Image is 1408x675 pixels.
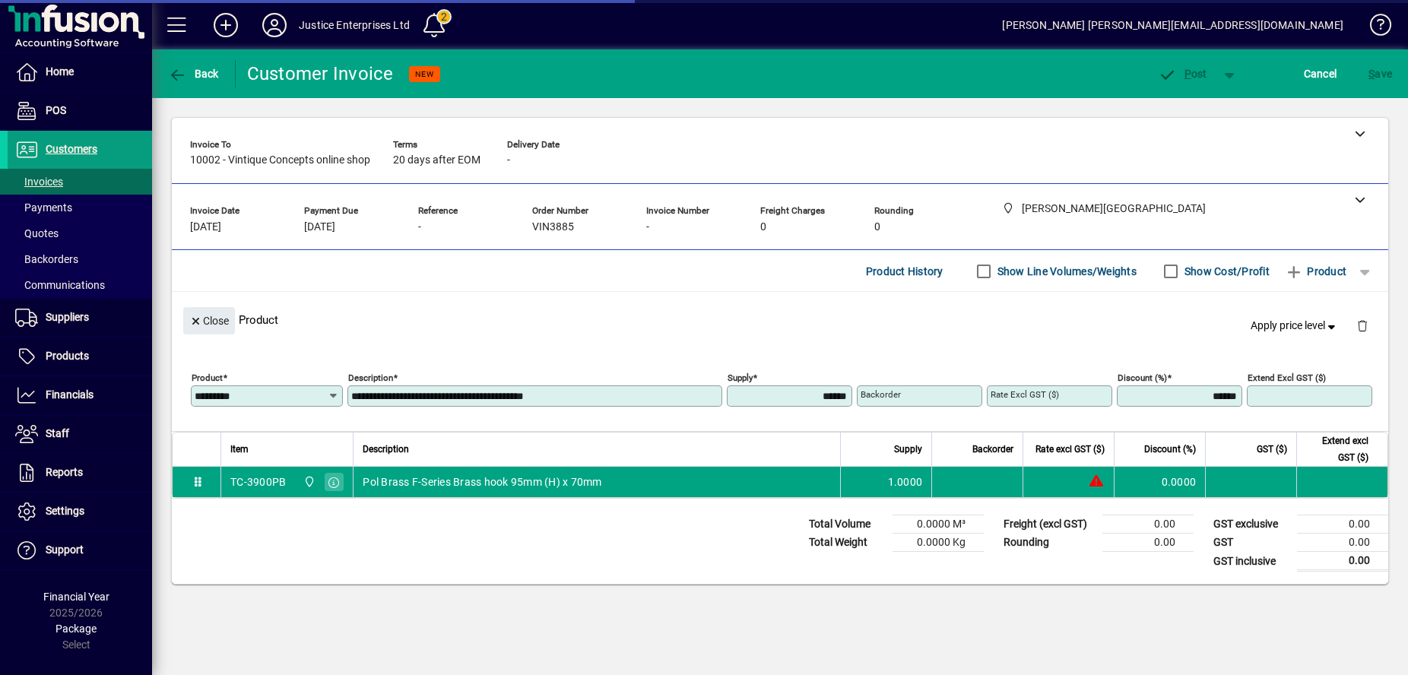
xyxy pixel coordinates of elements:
[8,272,152,298] a: Communications
[1368,62,1392,86] span: ave
[168,68,219,80] span: Back
[1245,312,1345,340] button: Apply price level
[1114,467,1205,497] td: 0.0000
[418,221,421,233] span: -
[189,309,229,334] span: Close
[15,201,72,214] span: Payments
[152,60,236,87] app-page-header-button: Back
[1248,372,1326,383] mat-label: Extend excl GST ($)
[532,221,574,233] span: VIN3885
[46,311,89,323] span: Suppliers
[43,591,109,603] span: Financial Year
[164,60,223,87] button: Back
[861,389,901,400] mat-label: Backorder
[1102,515,1194,534] td: 0.00
[1158,68,1207,80] span: ost
[363,474,601,490] span: Pol Brass F-Series Brass hook 95mm (H) x 70mm
[866,259,943,284] span: Product History
[8,415,152,453] a: Staff
[46,466,83,478] span: Reports
[8,246,152,272] a: Backorders
[1251,318,1339,334] span: Apply price level
[1277,258,1354,285] button: Product
[46,104,66,116] span: POS
[1118,372,1167,383] mat-label: Discount (%)
[8,376,152,414] a: Financials
[1035,441,1105,458] span: Rate excl GST ($)
[8,220,152,246] a: Quotes
[415,69,434,79] span: NEW
[183,307,235,334] button: Close
[46,427,69,439] span: Staff
[8,454,152,492] a: Reports
[1257,441,1287,458] span: GST ($)
[230,474,286,490] div: TC-3900PB
[1206,552,1297,571] td: GST inclusive
[1300,60,1341,87] button: Cancel
[247,62,394,86] div: Customer Invoice
[1297,515,1388,534] td: 0.00
[1184,68,1191,80] span: P
[192,372,223,383] mat-label: Product
[393,154,480,166] span: 20 days after EOM
[46,388,94,401] span: Financials
[1344,307,1381,344] button: Delete
[230,441,249,458] span: Item
[801,515,893,534] td: Total Volume
[1150,60,1215,87] button: Post
[179,313,239,327] app-page-header-button: Close
[8,53,152,91] a: Home
[299,13,410,37] div: Justice Enterprises Ltd
[1285,259,1346,284] span: Product
[888,474,923,490] span: 1.0000
[1344,318,1381,332] app-page-header-button: Delete
[304,221,335,233] span: [DATE]
[8,195,152,220] a: Payments
[991,389,1059,400] mat-label: Rate excl GST ($)
[8,169,152,195] a: Invoices
[250,11,299,39] button: Profile
[1365,60,1396,87] button: Save
[8,531,152,569] a: Support
[1181,264,1270,279] label: Show Cost/Profit
[801,534,893,552] td: Total Weight
[1206,534,1297,552] td: GST
[996,515,1102,534] td: Freight (excl GST)
[972,441,1013,458] span: Backorder
[1304,62,1337,86] span: Cancel
[893,515,984,534] td: 0.0000 M³
[201,11,250,39] button: Add
[994,264,1137,279] label: Show Line Volumes/Weights
[874,221,880,233] span: 0
[172,292,1388,347] div: Product
[760,221,766,233] span: 0
[15,227,59,239] span: Quotes
[46,505,84,517] span: Settings
[1002,13,1343,37] div: [PERSON_NAME] [PERSON_NAME][EMAIL_ADDRESS][DOMAIN_NAME]
[996,534,1102,552] td: Rounding
[1359,3,1389,52] a: Knowledge Base
[363,441,409,458] span: Description
[1206,515,1297,534] td: GST exclusive
[1297,534,1388,552] td: 0.00
[300,474,317,490] span: henderson warehouse
[46,543,84,556] span: Support
[1102,534,1194,552] td: 0.00
[46,143,97,155] span: Customers
[190,221,221,233] span: [DATE]
[1368,68,1375,80] span: S
[893,534,984,552] td: 0.0000 Kg
[507,154,510,166] span: -
[15,176,63,188] span: Invoices
[15,279,105,291] span: Communications
[8,92,152,130] a: POS
[8,337,152,376] a: Products
[1297,552,1388,571] td: 0.00
[46,350,89,362] span: Products
[1306,433,1368,466] span: Extend excl GST ($)
[348,372,393,383] mat-label: Description
[8,299,152,337] a: Suppliers
[894,441,922,458] span: Supply
[190,154,370,166] span: 10002 - Vintique Concepts online shop
[15,253,78,265] span: Backorders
